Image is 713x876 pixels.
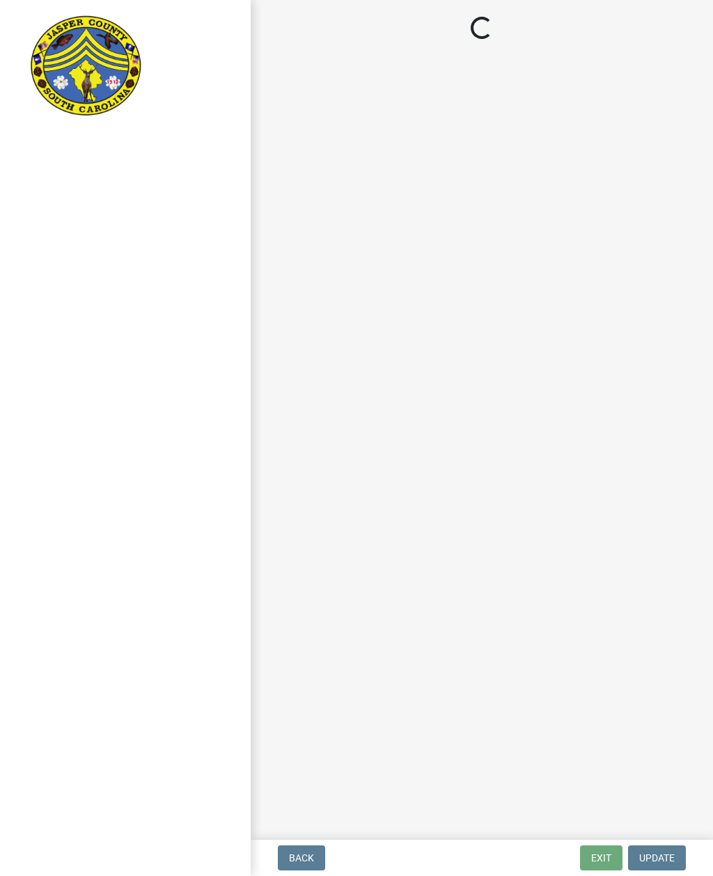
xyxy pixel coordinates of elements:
[278,845,325,870] button: Back
[580,845,622,870] button: Exit
[639,852,675,863] span: Update
[28,15,144,119] img: Jasper County, South Carolina
[289,852,314,863] span: Back
[628,845,686,870] button: Update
